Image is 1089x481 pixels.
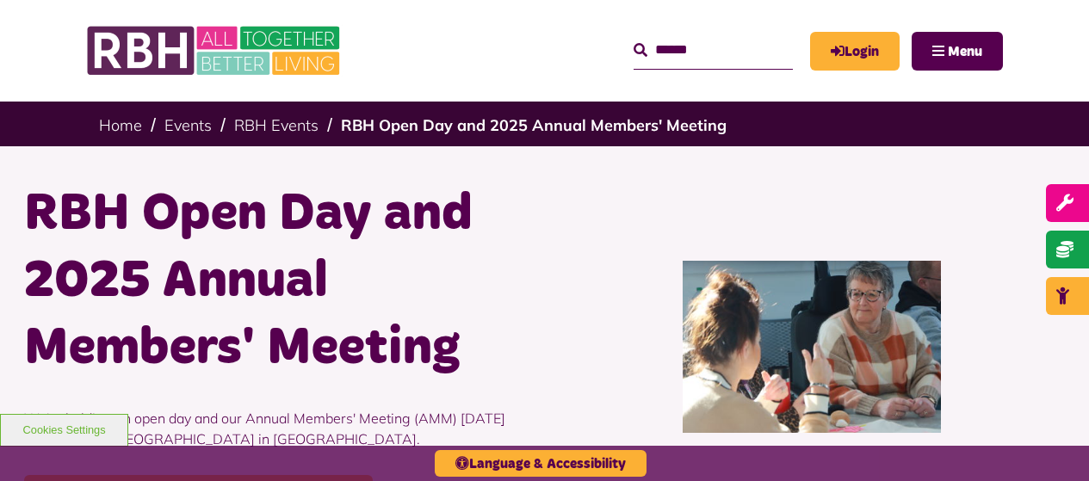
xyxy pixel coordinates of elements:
span: Menu [948,45,982,59]
p: We're holding an open day and our Annual Members' Meeting (AMM) [DATE][DATE] at the [GEOGRAPHIC_D... [24,382,532,475]
iframe: Netcall Web Assistant for live chat [1012,404,1089,481]
button: Navigation [912,32,1003,71]
button: Language & Accessibility [435,450,647,477]
a: RBH Events [234,115,319,135]
a: MyRBH [810,32,900,71]
a: Home [99,115,142,135]
img: IMG 7040 [683,261,941,433]
img: RBH [86,17,344,84]
h1: RBH Open Day and 2025 Annual Members' Meeting [24,181,532,382]
a: Events [164,115,212,135]
a: RBH Open Day and 2025 Annual Members' Meeting [341,115,727,135]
